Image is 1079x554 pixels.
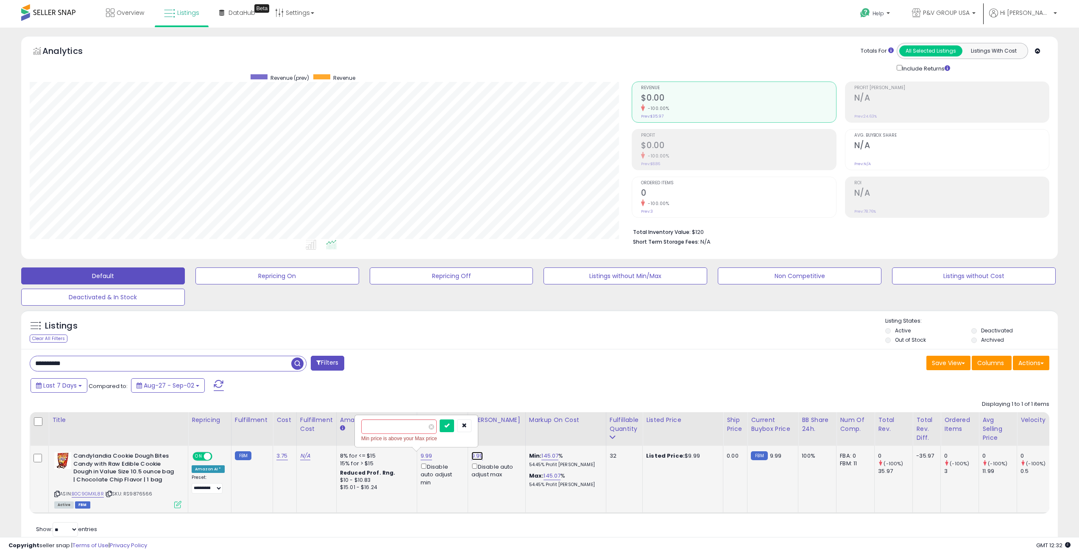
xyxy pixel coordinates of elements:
div: Current Buybox Price [751,416,795,433]
div: FBA: 0 [840,452,868,460]
a: 145.07 [541,452,558,460]
span: N/A [700,238,711,246]
p: 54.45% Profit [PERSON_NAME] [529,462,599,468]
div: $15.01 - $16.24 [340,484,410,491]
div: 8% for <= $15 [340,452,410,460]
span: ON [193,453,204,460]
small: Prev: 24.63% [854,114,877,119]
button: Listings without Min/Max [544,267,707,284]
div: Min price is above your Max price [361,434,471,443]
div: 32 [610,452,636,460]
span: All listings currently available for purchase on Amazon [54,501,74,509]
div: BB Share 24h. [802,416,833,433]
a: N/A [300,452,310,460]
h5: Listings [45,320,78,332]
div: Cost [276,416,293,425]
i: Get Help [860,8,870,18]
div: 0 [1020,452,1055,460]
span: 2025-09-12 12:32 GMT [1036,541,1071,549]
div: Avg Selling Price [982,416,1013,442]
button: Default [21,267,185,284]
div: Repricing [192,416,228,425]
div: 100% [802,452,830,460]
small: (-100%) [1026,460,1046,467]
div: ASIN: [54,452,181,507]
button: Listings With Cost [962,45,1025,56]
span: Overview [117,8,144,17]
div: Total Rev. Diff. [916,416,937,442]
span: | SKU: RS9876566 [105,490,153,497]
p: 54.45% Profit [PERSON_NAME] [529,482,599,488]
p: Listing States: [885,317,1058,325]
div: Fulfillment [235,416,269,425]
div: [PERSON_NAME] [471,416,522,425]
span: Revenue (prev) [270,74,309,82]
div: Disable auto adjust max [471,462,519,478]
div: Num of Comp. [840,416,871,433]
div: seller snap | | [8,542,147,550]
a: Help [853,1,898,28]
span: Last 7 Days [43,381,77,390]
b: Candylandia Cookie Dough Bites Candy with Raw Edible Cookie Dough in Value Size 10.5 ounce bag | ... [73,452,176,486]
a: 9.99 [471,452,483,460]
span: Show: entries [36,525,97,533]
b: Total Inventory Value: [633,228,691,236]
small: -100.00% [645,200,669,207]
div: Tooltip anchor [254,4,269,13]
div: Velocity [1020,416,1051,425]
a: 9.99 [421,452,432,460]
li: $120 [633,226,1043,236]
a: B0C9GMXL8R [72,490,104,498]
div: 0 [878,452,912,460]
label: Out of Stock [895,336,926,343]
button: Filters [311,356,344,371]
img: 51oGccqfKCL._SL40_.jpg [54,452,71,469]
span: Hi [PERSON_NAME] [1000,8,1051,17]
a: 145.07 [544,472,560,480]
label: Deactivated [981,327,1013,334]
div: % [529,472,599,488]
small: (-100%) [988,460,1007,467]
small: (-100%) [950,460,969,467]
span: Ordered Items [641,181,836,186]
div: 15% for > $15 [340,460,410,467]
span: OFF [211,453,225,460]
div: Ordered Items [944,416,975,433]
div: $10 - $10.83 [340,477,410,484]
div: Include Returns [890,63,960,73]
div: Fulfillment Cost [300,416,333,433]
div: Amazon AI * [192,465,225,473]
button: Actions [1013,356,1049,370]
div: Total Rev. [878,416,909,433]
div: Listed Price [646,416,719,425]
small: Prev: $8.86 [641,161,660,166]
h2: $0.00 [641,93,836,104]
b: Min: [529,452,542,460]
a: 3.75 [276,452,288,460]
small: Amazon Fees. [340,425,345,432]
b: Short Term Storage Fees: [633,238,699,245]
span: Profit [PERSON_NAME] [854,86,1049,90]
div: 3 [944,467,979,475]
button: Columns [972,356,1012,370]
span: Aug-27 - Sep-02 [144,381,194,390]
a: Terms of Use [72,541,109,549]
span: Help [873,10,884,17]
span: Revenue [333,74,355,82]
div: Amazon Fees [340,416,413,425]
b: Listed Price: [646,452,685,460]
h2: $0.00 [641,141,836,152]
button: All Selected Listings [899,45,962,56]
button: Last 7 Days [31,378,87,393]
span: Listings [177,8,199,17]
small: -100.00% [645,105,669,112]
button: Listings without Cost [892,267,1056,284]
div: Ship Price [727,416,744,433]
button: Repricing On [195,267,359,284]
button: Aug-27 - Sep-02 [131,378,205,393]
span: FBM [75,501,90,509]
div: FBM: 11 [840,460,868,467]
div: 0 [944,452,979,460]
strong: Copyright [8,541,39,549]
h2: N/A [854,141,1049,152]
